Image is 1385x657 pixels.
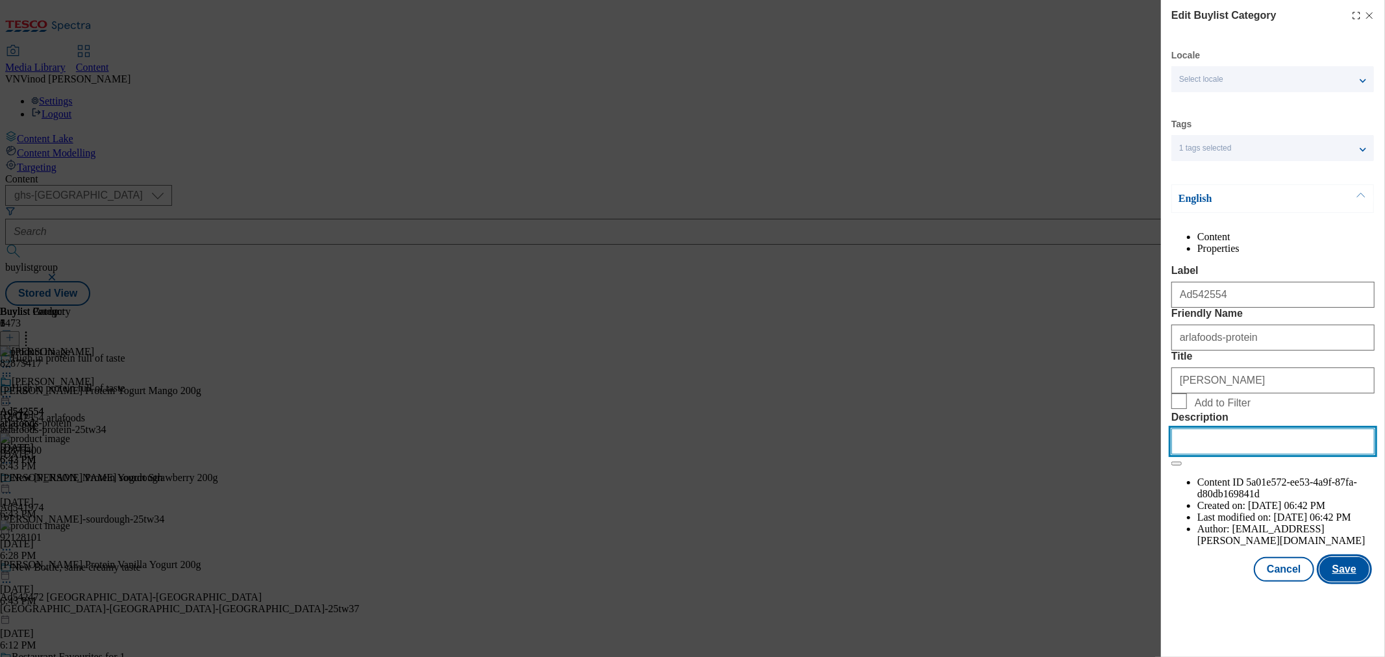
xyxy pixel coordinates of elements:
[1171,66,1374,92] button: Select locale
[1195,397,1251,409] span: Add to Filter
[1171,52,1200,59] label: Locale
[1171,135,1374,161] button: 1 tags selected
[1171,351,1375,362] label: Title
[1171,308,1375,319] label: Friendly Name
[1171,282,1375,308] input: Enter Label
[1197,477,1375,500] li: Content ID
[1248,500,1325,511] span: [DATE] 06:42 PM
[1197,523,1366,546] span: [EMAIL_ADDRESS][PERSON_NAME][DOMAIN_NAME]
[1274,512,1351,523] span: [DATE] 06:42 PM
[1171,8,1277,23] h4: Edit Buylist Category
[1197,231,1375,243] li: Content
[1197,243,1375,254] li: Properties
[1171,367,1375,393] input: Enter Title
[1197,512,1375,523] li: Last modified on:
[1197,477,1357,499] span: 5a01e572-ee53-4a9f-87fa-d80db169841d
[1179,192,1315,205] p: English
[1179,75,1223,84] span: Select locale
[1171,121,1192,128] label: Tags
[1319,557,1369,582] button: Save
[1197,500,1375,512] li: Created on:
[1171,265,1375,277] label: Label
[1171,428,1375,454] input: Enter Description
[1179,143,1232,153] span: 1 tags selected
[1254,557,1314,582] button: Cancel
[1171,325,1375,351] input: Enter Friendly Name
[1197,523,1375,547] li: Author:
[1171,412,1375,423] label: Description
